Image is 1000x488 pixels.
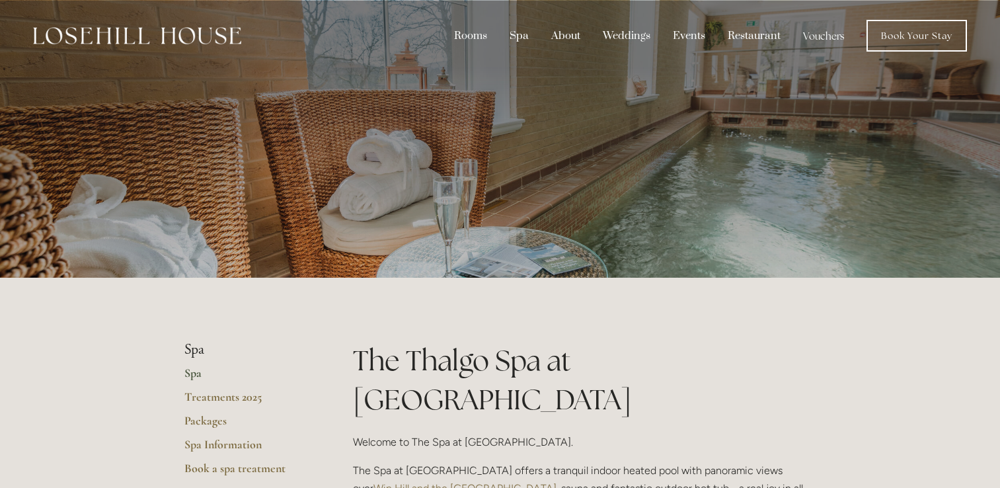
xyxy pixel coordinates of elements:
[593,23,660,48] div: Weddings
[500,23,539,48] div: Spa
[353,433,816,451] p: Welcome to The Spa at [GEOGRAPHIC_DATA].
[184,366,311,389] a: Spa
[184,341,311,358] li: Spa
[33,27,241,44] img: Losehill House
[184,437,311,461] a: Spa Information
[184,413,311,437] a: Packages
[541,23,590,48] div: About
[353,341,816,419] h1: The Thalgo Spa at [GEOGRAPHIC_DATA]
[866,20,967,52] a: Book Your Stay
[444,23,497,48] div: Rooms
[184,461,311,485] a: Book a spa treatment
[718,23,790,48] div: Restaurant
[184,389,311,413] a: Treatments 2025
[663,23,715,48] div: Events
[793,23,855,48] a: Vouchers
